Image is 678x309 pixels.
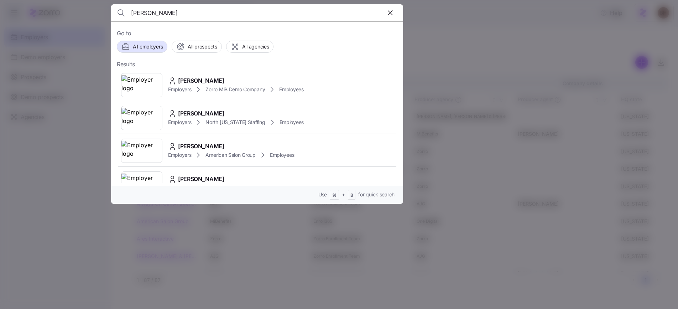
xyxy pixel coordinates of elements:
[205,86,265,93] span: Zorro MiB Demo Company
[168,86,191,93] span: Employers
[226,41,274,53] button: All agencies
[117,60,135,69] span: Results
[117,29,397,38] span: Go to
[332,192,337,199] span: ⌘
[358,191,395,198] span: for quick search
[133,43,163,50] span: All employers
[178,175,224,184] span: [PERSON_NAME]
[172,41,221,53] button: All prospects
[318,191,327,198] span: Use
[168,119,191,126] span: Employers
[117,41,167,53] button: All employers
[121,141,162,161] img: Employer logo
[242,43,269,50] span: All agencies
[168,151,191,159] span: Employers
[121,174,162,194] img: Employer logo
[121,75,162,95] img: Employer logo
[121,108,162,128] img: Employer logo
[178,109,224,118] span: [PERSON_NAME]
[205,119,265,126] span: North [US_STATE] Staffing
[270,151,294,159] span: Employees
[205,151,255,159] span: American Salon Group
[280,119,304,126] span: Employees
[188,43,217,50] span: All prospects
[178,142,224,151] span: [PERSON_NAME]
[178,76,224,85] span: [PERSON_NAME]
[342,191,345,198] span: +
[350,192,353,199] span: B
[279,86,303,93] span: Employees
